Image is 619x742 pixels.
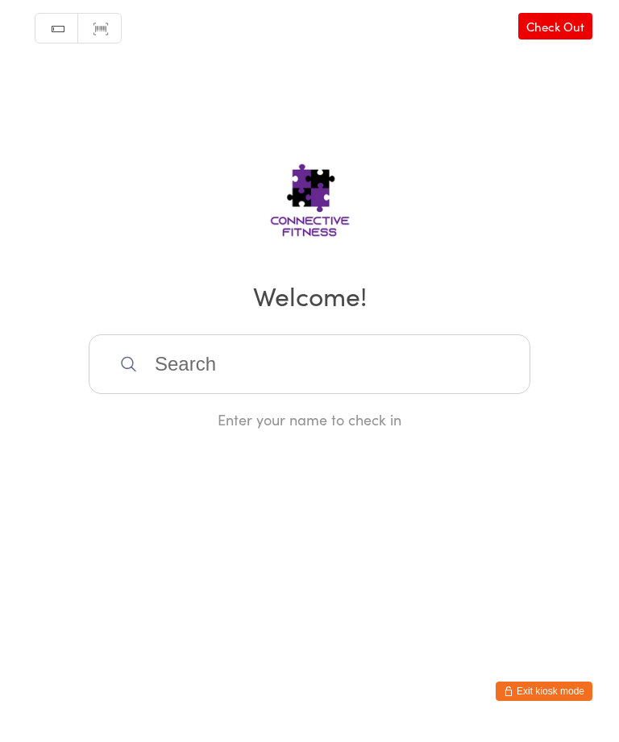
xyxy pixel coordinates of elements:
[89,424,530,444] div: Enter your name to check in
[518,27,592,54] a: Check Out
[16,292,603,328] h2: Welcome!
[219,148,401,269] img: Connective Fitness
[496,696,592,715] button: Exit kiosk mode
[89,349,530,408] input: Search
